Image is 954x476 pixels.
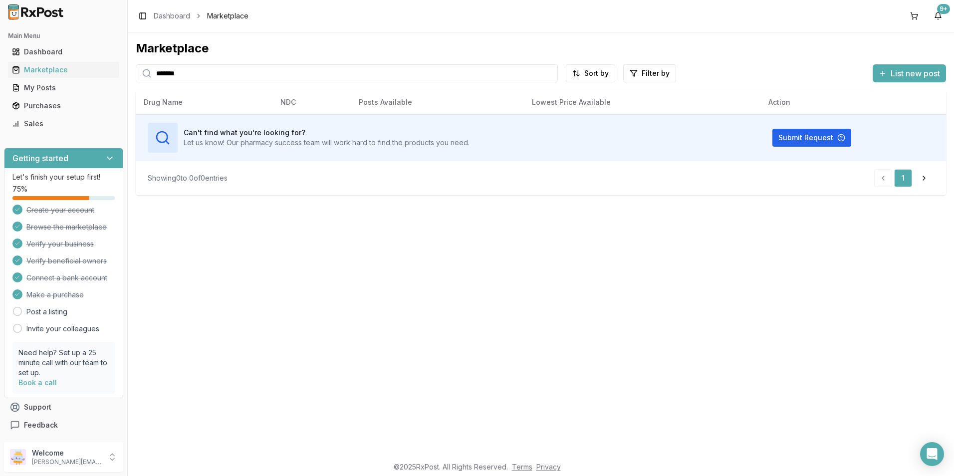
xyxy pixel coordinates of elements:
[12,172,115,182] p: Let's finish your setup first!
[4,80,123,96] button: My Posts
[32,448,101,458] p: Welcome
[18,348,109,378] p: Need help? Set up a 25 minute call with our team to set up.
[4,44,123,60] button: Dashboard
[12,101,115,111] div: Purchases
[148,173,228,183] div: Showing 0 to 0 of 0 entries
[894,169,912,187] a: 1
[891,67,940,79] span: List new post
[26,256,107,266] span: Verify beneficial owners
[12,47,115,57] div: Dashboard
[584,68,609,78] span: Sort by
[873,69,946,79] a: List new post
[4,98,123,114] button: Purchases
[12,65,115,75] div: Marketplace
[207,11,248,21] span: Marketplace
[184,128,470,138] h3: Can't find what you're looking for?
[26,205,94,215] span: Create your account
[136,40,946,56] div: Marketplace
[184,138,470,148] p: Let us know! Our pharmacy success team will work hard to find the products you need.
[8,32,119,40] h2: Main Menu
[642,68,670,78] span: Filter by
[8,61,119,79] a: Marketplace
[4,4,68,20] img: RxPost Logo
[18,378,57,387] a: Book a call
[26,307,67,317] a: Post a listing
[10,449,26,465] img: User avatar
[874,169,934,187] nav: pagination
[24,420,58,430] span: Feedback
[26,324,99,334] a: Invite your colleagues
[8,79,119,97] a: My Posts
[26,273,107,283] span: Connect a bank account
[26,290,84,300] span: Make a purchase
[26,239,94,249] span: Verify your business
[8,97,119,115] a: Purchases
[272,90,351,114] th: NDC
[920,442,944,466] div: Open Intercom Messenger
[12,83,115,93] div: My Posts
[8,43,119,61] a: Dashboard
[12,184,27,194] span: 75 %
[914,169,934,187] a: Go to next page
[351,90,524,114] th: Posts Available
[873,64,946,82] button: List new post
[623,64,676,82] button: Filter by
[4,398,123,416] button: Support
[772,129,851,147] button: Submit Request
[4,116,123,132] button: Sales
[154,11,190,21] a: Dashboard
[512,463,532,471] a: Terms
[154,11,248,21] nav: breadcrumb
[12,152,68,164] h3: Getting started
[12,119,115,129] div: Sales
[937,4,950,14] div: 9+
[524,90,760,114] th: Lowest Price Available
[566,64,615,82] button: Sort by
[8,115,119,133] a: Sales
[4,416,123,434] button: Feedback
[930,8,946,24] button: 9+
[32,458,101,466] p: [PERSON_NAME][EMAIL_ADDRESS][DOMAIN_NAME]
[760,90,946,114] th: Action
[136,90,272,114] th: Drug Name
[26,222,107,232] span: Browse the marketplace
[536,463,561,471] a: Privacy
[4,62,123,78] button: Marketplace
